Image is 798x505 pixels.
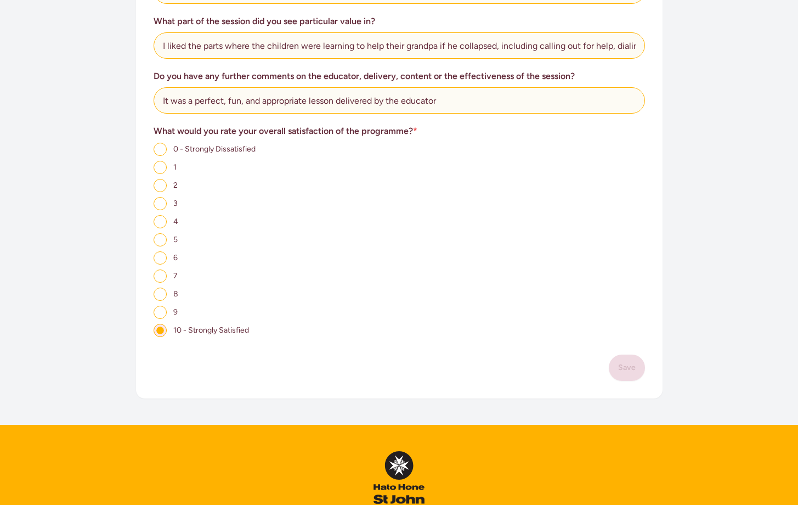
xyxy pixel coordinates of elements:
span: 5 [173,235,178,244]
input: 3 [154,197,167,210]
h3: What part of the session did you see particular value in? [154,15,645,28]
input: 2 [154,179,167,192]
span: 10 - Strongly Satisfied [173,326,249,335]
input: 10 - Strongly Satisfied [154,324,167,337]
input: 1 [154,161,167,174]
input: 6 [154,251,167,265]
h3: Do you have any further comments on the educator, delivery, content or the effectiveness of the s... [154,70,645,83]
input: 4 [154,215,167,228]
span: 1 [173,162,177,172]
input: 8 [154,288,167,301]
span: 3 [173,199,178,208]
span: 8 [173,289,178,299]
span: 2 [173,181,178,190]
span: 9 [173,307,178,317]
img: InPulse [373,451,425,504]
span: 6 [173,253,178,262]
span: 4 [173,217,178,226]
input: 9 [154,306,167,319]
input: 5 [154,233,167,246]
span: 0 - Strongly Dissatisfied [173,144,256,154]
input: 7 [154,270,167,283]
input: 0 - Strongly Dissatisfied [154,143,167,156]
span: 7 [173,271,178,280]
h3: What would you rate your overall satisfaction of the programme? [154,125,645,138]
